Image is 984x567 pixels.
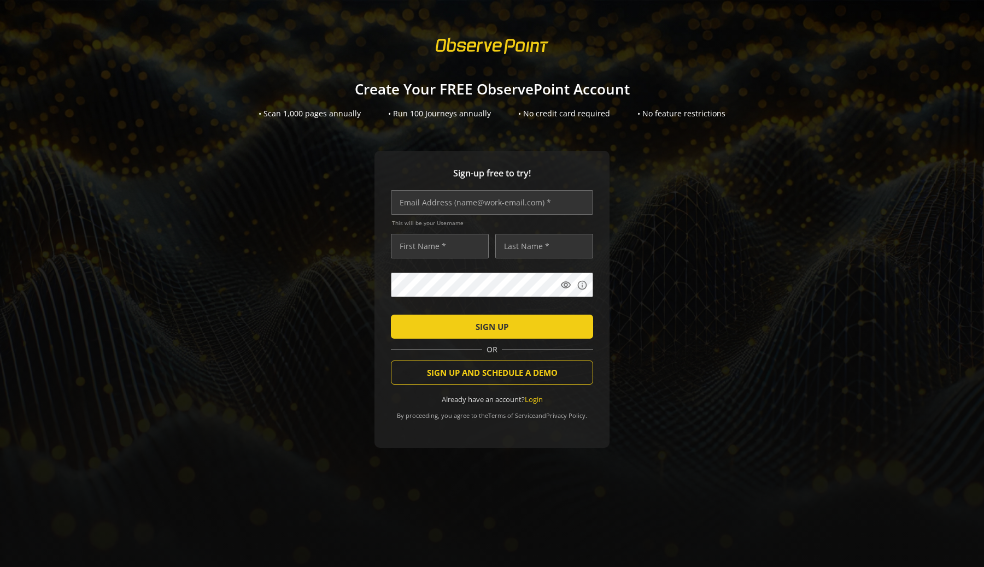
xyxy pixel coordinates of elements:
span: OR [482,344,502,355]
span: SIGN UP AND SCHEDULE A DEMO [427,363,558,382]
input: Last Name * [495,234,593,258]
input: First Name * [391,234,489,258]
div: • Run 100 Journeys annually [388,108,491,119]
mat-icon: info [577,280,588,291]
button: SIGN UP [391,315,593,339]
div: • No credit card required [518,108,610,119]
span: Sign-up free to try! [391,167,593,180]
span: SIGN UP [476,317,508,336]
a: Terms of Service [488,411,535,420]
a: Login [525,394,543,404]
mat-icon: visibility [560,280,571,291]
button: SIGN UP AND SCHEDULE A DEMO [391,361,593,385]
div: Already have an account? [391,394,593,405]
span: This will be your Username [392,219,593,227]
input: Email Address (name@work-email.com) * [391,190,593,215]
div: • Scan 1,000 pages annually [259,108,361,119]
div: By proceeding, you agree to the and . [391,404,593,420]
a: Privacy Policy [546,411,585,420]
div: • No feature restrictions [637,108,725,119]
